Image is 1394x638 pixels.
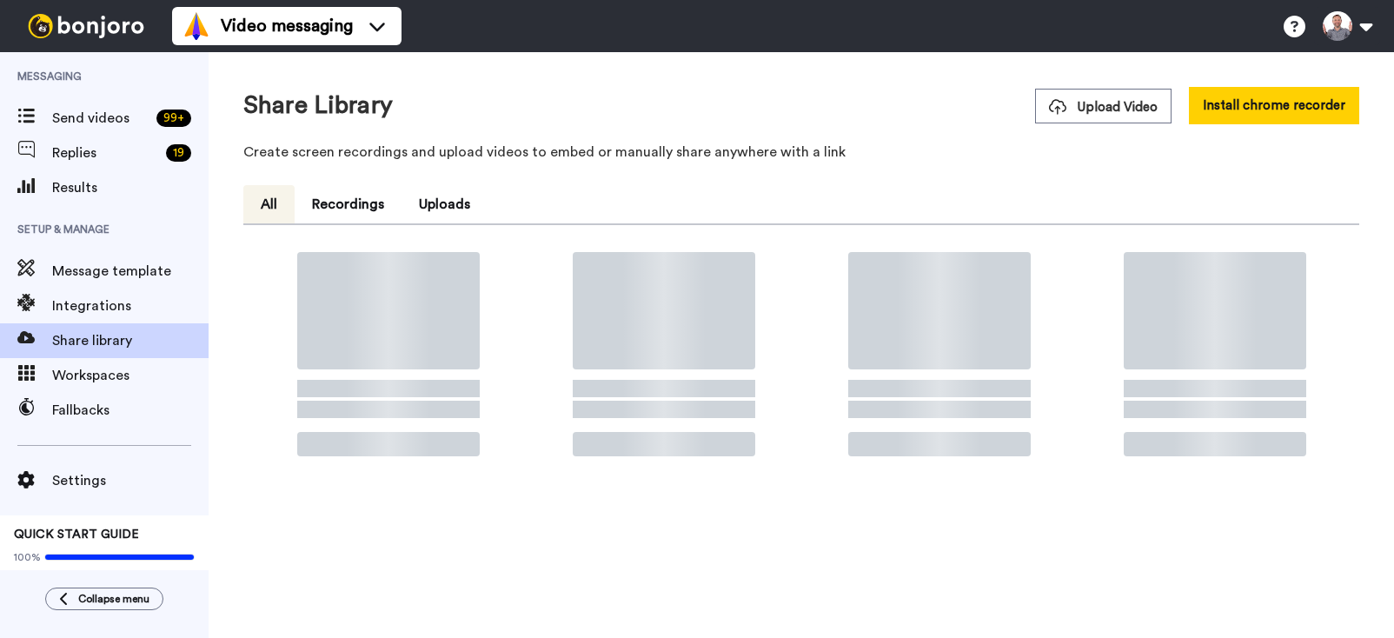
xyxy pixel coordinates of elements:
[243,185,295,223] button: All
[183,12,210,40] img: vm-color.svg
[52,177,209,198] span: Results
[243,92,393,119] h1: Share Library
[78,592,149,606] span: Collapse menu
[52,296,209,316] span: Integrations
[52,470,209,491] span: Settings
[14,550,41,564] span: 100%
[45,588,163,610] button: Collapse menu
[1049,98,1158,116] span: Upload Video
[52,365,209,386] span: Workspaces
[52,400,209,421] span: Fallbacks
[221,14,353,38] span: Video messaging
[52,108,149,129] span: Send videos
[166,144,191,162] div: 19
[243,142,1359,163] p: Create screen recordings and upload videos to embed or manually share anywhere with a link
[156,110,191,127] div: 99 +
[295,185,402,223] button: Recordings
[14,528,139,541] span: QUICK START GUIDE
[52,330,209,351] span: Share library
[52,261,209,282] span: Message template
[1035,89,1172,123] button: Upload Video
[402,185,488,223] button: Uploads
[52,143,159,163] span: Replies
[1189,87,1359,124] button: Install chrome recorder
[21,14,151,38] img: bj-logo-header-white.svg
